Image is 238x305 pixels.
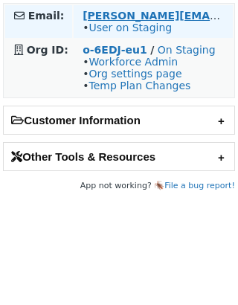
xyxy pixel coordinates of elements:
[89,56,178,68] a: Workforce Admin
[83,56,190,91] span: • • •
[158,44,216,56] a: On Staging
[164,181,235,190] a: File a bug report!
[83,44,147,56] a: o-6EDJ-eu1
[150,44,154,56] strong: /
[28,10,65,22] strong: Email:
[4,143,234,170] h2: Other Tools & Resources
[3,179,235,193] footer: App not working? 🪳
[83,22,172,33] span: •
[89,80,190,91] a: Temp Plan Changes
[27,44,68,56] strong: Org ID:
[89,22,172,33] a: User on Staging
[4,106,234,134] h2: Customer Information
[89,68,181,80] a: Org settings page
